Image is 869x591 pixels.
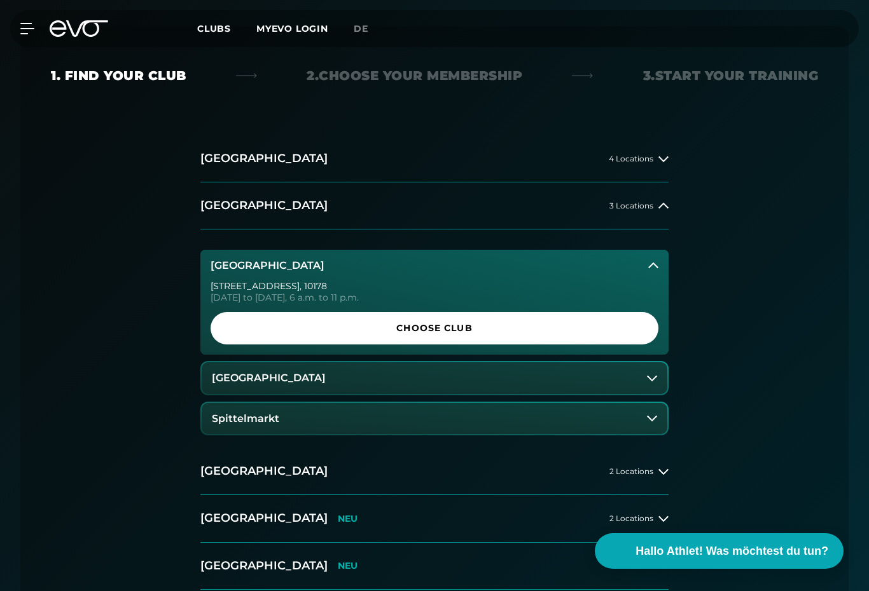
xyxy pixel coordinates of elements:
[202,362,667,394] button: [GEOGRAPHIC_DATA]
[354,22,384,36] a: de
[212,372,326,384] h3: [GEOGRAPHIC_DATA]
[338,560,358,571] p: NEU
[51,67,186,85] div: 1. Find your club
[211,293,658,302] div: [DATE] to [DATE], 6 a.m. to 11 p.m.
[200,182,669,229] button: [GEOGRAPHIC_DATA]3 Locations
[307,67,522,85] div: 2. Choose your membership
[200,510,328,526] h2: [GEOGRAPHIC_DATA]
[256,23,328,34] a: MYEVO LOGIN
[595,533,844,569] button: Hallo Athlet! Was möchtest du tun?
[200,151,328,166] h2: [GEOGRAPHIC_DATA]
[211,312,658,344] a: Choose Club
[212,413,279,425] h3: Spittelmarkt
[197,22,256,34] a: Clubs
[338,513,358,524] p: NEU
[211,282,658,290] div: [STREET_ADDRESS] , 10178
[615,562,653,570] span: 1 Location
[200,463,328,479] h2: [GEOGRAPHIC_DATA]
[200,558,328,574] h2: [GEOGRAPHIC_DATA]
[354,23,368,34] span: de
[197,23,231,34] span: Clubs
[200,448,669,495] button: [GEOGRAPHIC_DATA]2 Locations
[200,250,669,282] button: [GEOGRAPHIC_DATA]
[226,322,643,335] span: Choose Club
[200,543,669,590] button: [GEOGRAPHIC_DATA]NEU1 Location
[211,260,324,271] h3: [GEOGRAPHIC_DATA]
[200,495,669,542] button: [GEOGRAPHIC_DATA]NEU2 Locations
[200,198,328,214] h2: [GEOGRAPHIC_DATA]
[643,67,819,85] div: 3. Start your Training
[609,201,653,210] span: 3 Locations
[609,154,653,163] span: 4 Locations
[200,135,669,182] button: [GEOGRAPHIC_DATA]4 Locations
[609,514,653,522] span: 2 Locations
[202,403,667,435] button: Spittelmarkt
[636,543,828,560] span: Hallo Athlet! Was möchtest du tun?
[609,467,653,475] span: 2 Locations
